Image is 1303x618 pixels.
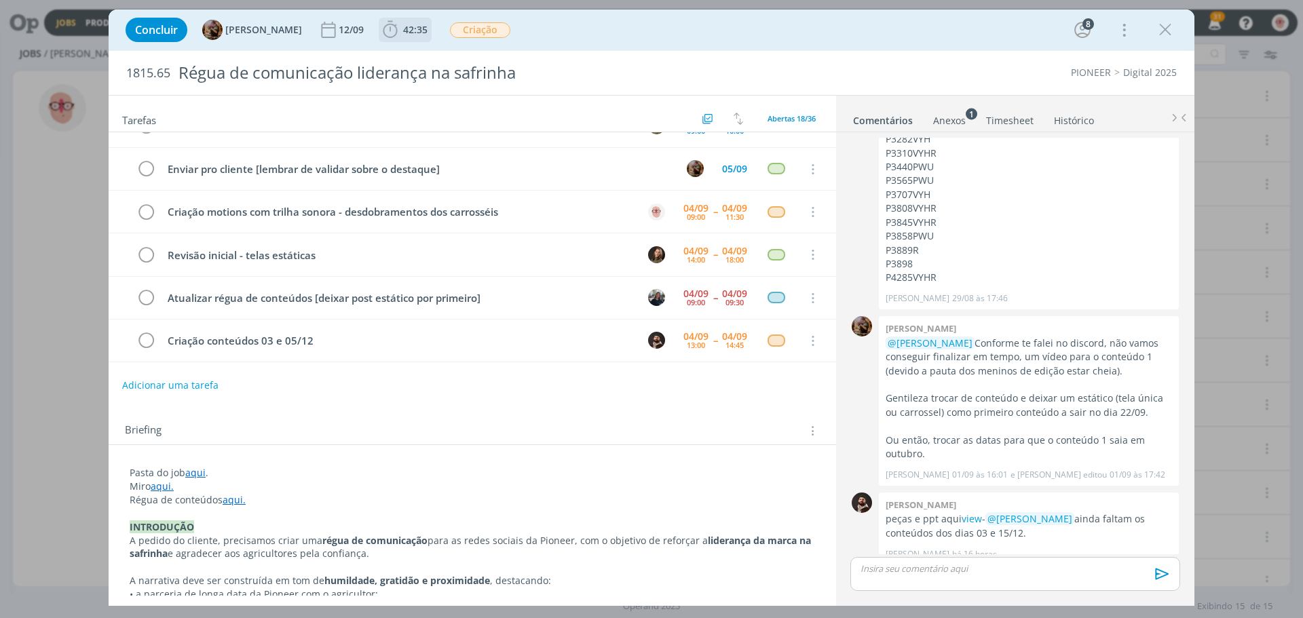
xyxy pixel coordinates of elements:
[450,22,510,38] span: Criação
[339,25,366,35] div: 12/09
[162,332,635,349] div: Criação conteúdos 03 e 05/12
[130,493,815,507] p: Régua de conteúdos
[886,292,949,305] p: [PERSON_NAME]
[687,298,705,306] div: 09:00
[126,66,170,81] span: 1815.65
[687,256,705,263] div: 14:00
[852,493,872,513] img: D
[162,204,635,220] div: Criação motions com trilha sonora - desdobramentos dos carrosséis
[648,246,665,263] img: J
[1071,66,1111,79] a: PIONEER
[886,391,1172,419] p: Gentileza trocar de conteúdo e deixar um estático (tela única ou carrossel) como primeiro conteúd...
[685,159,705,179] button: A
[1123,66,1177,79] a: Digital 2025
[126,18,187,42] button: Concluir
[202,20,223,40] img: A
[646,201,666,222] button: A
[648,204,665,220] img: A
[683,289,709,298] div: 04/09
[722,332,747,341] div: 04/09
[725,256,744,263] div: 18:00
[648,289,665,306] img: M
[687,127,705,134] div: 09:00
[886,257,1172,271] p: P3898
[886,271,1172,284] p: P4285VYHR
[683,204,709,213] div: 04/09
[886,201,1172,215] p: P3808VYHR
[852,316,872,336] img: A
[130,574,815,587] p: A narrativa deve ser construída em tom de , destacando:
[725,298,744,306] div: 09:30
[966,108,977,119] sup: 1
[223,493,246,506] a: aqui.
[933,114,966,128] div: Anexos
[713,250,717,259] span: --
[962,512,982,525] a: view
[646,288,666,308] button: M
[162,161,674,178] div: Enviar pro cliente [lembrar de validar sobre o destaque]
[886,216,1172,229] p: P3845VYHR
[121,373,219,398] button: Adicionar uma tarefa
[130,520,194,533] strong: INTRODUÇÃO
[734,113,743,125] img: arrow-down-up.svg
[987,512,1072,525] span: @[PERSON_NAME]
[324,574,490,587] strong: humildade, gratidão e proximidade
[683,246,709,256] div: 04/09
[886,433,1172,461] p: Ou então, trocar as datas para que o conteúdo 1 saia em outubro.
[722,246,747,256] div: 04/09
[687,341,705,349] div: 13:00
[683,332,709,341] div: 04/09
[403,23,428,36] span: 42:35
[130,587,815,601] p: • a parceria de longa data da Pioneer com o agricultor;
[449,22,511,39] button: Criação
[646,330,666,351] button: D
[886,132,1172,146] p: P3282VYH
[886,160,1172,174] p: P3440PWU
[952,292,1008,305] span: 29/08 às 17:46
[648,332,665,349] img: D
[713,293,717,303] span: --
[1011,469,1107,481] span: e [PERSON_NAME] editou
[225,25,302,35] span: [PERSON_NAME]
[852,108,913,128] a: Comentários
[109,9,1194,606] div: dialog
[722,289,747,298] div: 04/09
[173,56,734,90] div: Régua de comunicação liderança na safrinha
[1082,18,1094,30] div: 8
[722,204,747,213] div: 04/09
[202,20,302,40] button: A[PERSON_NAME]
[130,534,814,560] strong: liderança da marca na safrinha
[151,480,174,493] a: aqui.
[886,188,1172,201] p: P3707VYH
[185,466,206,479] a: aqui
[322,534,428,547] strong: régua de comunicação
[725,213,744,220] div: 11:30
[888,336,972,349] span: @[PERSON_NAME]
[886,499,956,511] b: [PERSON_NAME]
[886,229,1172,243] p: P3858PWU
[1053,108,1095,128] a: Histórico
[130,466,815,480] p: Pasta do job .
[1110,469,1165,481] span: 01/09 às 17:42
[687,160,704,177] img: A
[886,512,1172,540] p: peças e ppt aqui - ainda faltam os conteúdos dos dias 03 e 15/12.
[125,422,162,440] span: Briefing
[886,469,949,481] p: [PERSON_NAME]
[162,247,635,264] div: Revisão inicial - telas estáticas
[130,534,815,561] p: A pedido do cliente, precisamos criar uma para as redes sociais da Pioneer, com o objetivo de ref...
[952,469,1008,481] span: 01/09 às 16:01
[130,480,815,493] p: Miro
[985,108,1034,128] a: Timesheet
[646,244,666,265] button: J
[725,341,744,349] div: 14:45
[886,147,1172,160] p: P3310VYHR
[886,174,1172,187] p: P3565PWU
[379,19,431,41] button: 42:35
[886,548,949,560] p: [PERSON_NAME]
[722,164,747,174] div: 05/09
[886,336,1172,378] p: Conforme te falei no discord, não vamos conseguir finalizar em tempo, um vídeo para o conteúdo 1 ...
[713,207,717,216] span: --
[122,111,156,127] span: Tarefas
[713,336,717,345] span: --
[725,127,744,134] div: 10:00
